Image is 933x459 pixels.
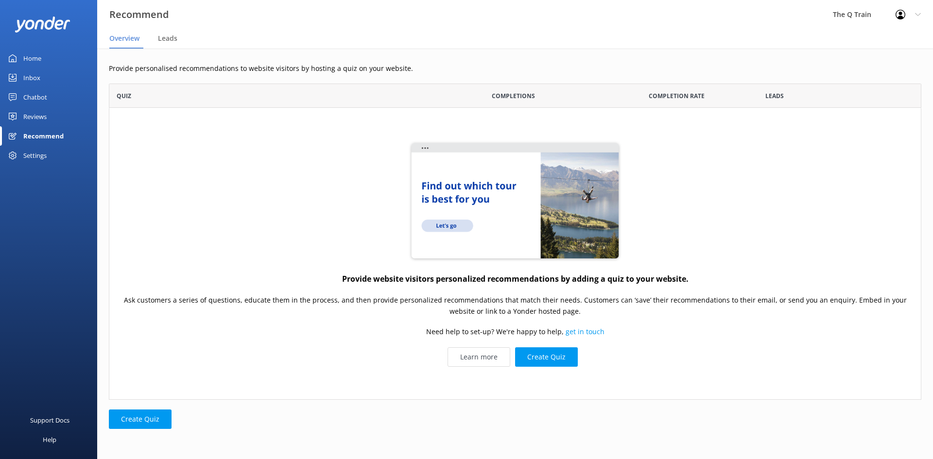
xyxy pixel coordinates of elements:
img: yonder-white-logo.png [15,17,70,33]
p: Provide personalised recommendations to website visitors by hosting a quiz on your website. [109,63,921,74]
span: Completions [492,91,535,101]
div: Help [43,430,56,449]
div: Support Docs [30,410,69,430]
p: Need help to set-up? We're happy to help, [426,327,605,338]
span: Completion Rate [649,91,705,101]
div: Reviews [23,107,47,126]
h4: Provide website visitors personalized recommendations by adding a quiz to your website. [342,273,689,286]
div: grid [109,108,921,399]
img: quiz-website... [408,141,622,262]
a: get in touch [566,327,605,337]
button: Create Quiz [515,347,578,367]
span: Quiz [117,91,131,101]
button: Create Quiz [109,409,172,429]
span: Leads [158,34,177,43]
div: Recommend [23,126,64,146]
h3: Recommend [109,7,169,22]
span: Overview [109,34,139,43]
span: Leads [765,91,784,101]
a: Learn more [448,347,510,367]
div: Chatbot [23,87,47,107]
div: Settings [23,146,47,165]
div: Home [23,49,41,68]
p: Ask customers a series of questions, educate them in the process, and then provide personalized r... [119,295,911,317]
div: Inbox [23,68,40,87]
